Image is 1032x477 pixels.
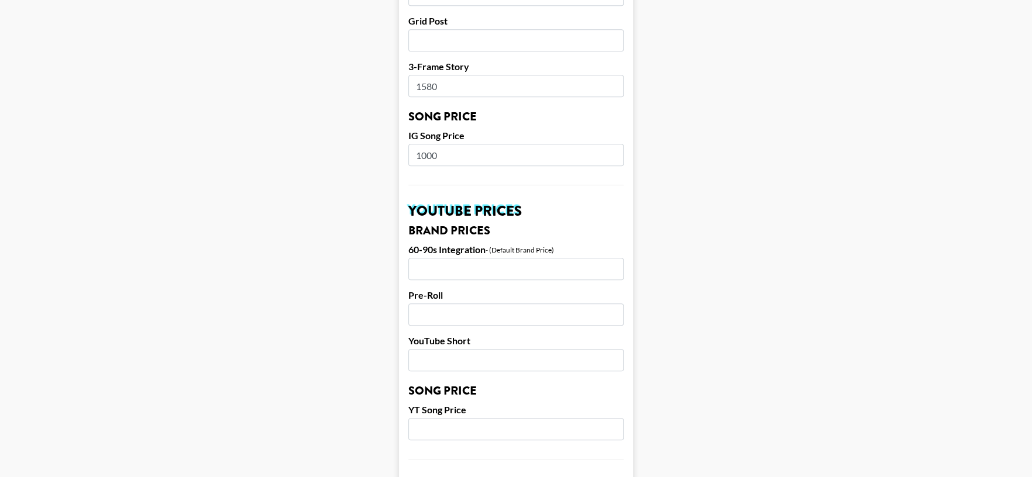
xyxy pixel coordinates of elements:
[408,385,624,397] h3: Song Price
[408,335,624,347] label: YouTube Short
[408,204,624,218] h2: YouTube Prices
[408,15,624,27] label: Grid Post
[408,111,624,123] h3: Song Price
[486,246,554,254] div: - (Default Brand Price)
[408,289,624,301] label: Pre-Roll
[408,61,624,72] label: 3-Frame Story
[408,130,624,141] label: IG Song Price
[408,244,486,255] label: 60-90s Integration
[408,225,624,237] h3: Brand Prices
[408,404,624,416] label: YT Song Price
